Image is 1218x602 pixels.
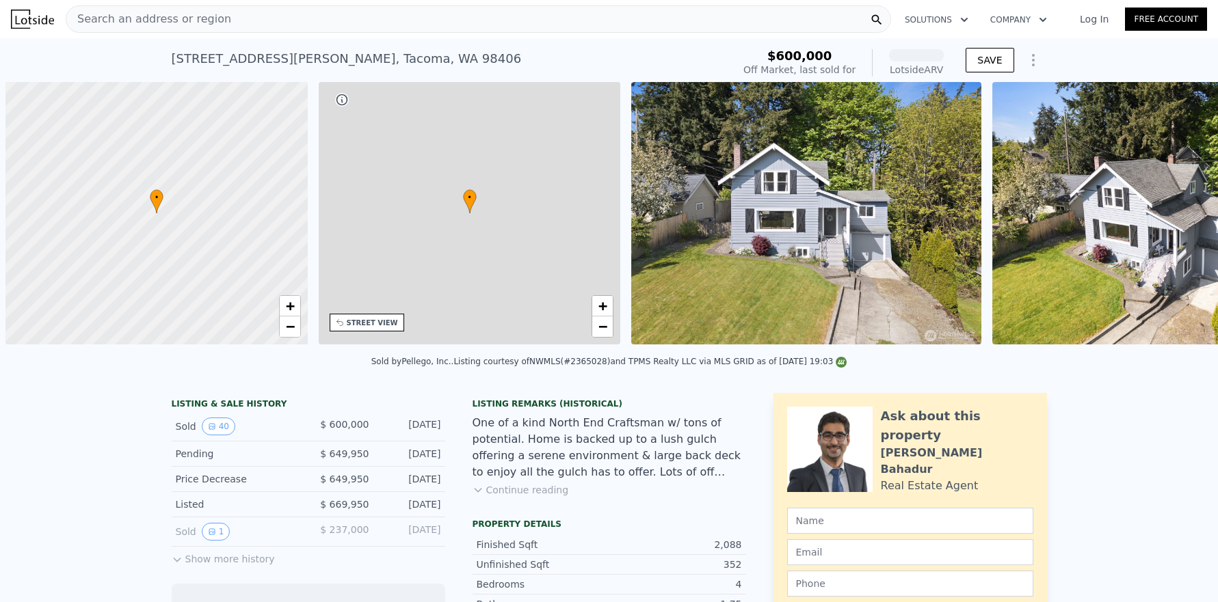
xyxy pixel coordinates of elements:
[473,519,746,530] div: Property details
[463,189,477,213] div: •
[150,191,163,204] span: •
[894,8,979,32] button: Solutions
[881,445,1033,478] div: [PERSON_NAME] Bahadur
[202,418,235,435] button: View historical data
[280,296,300,316] a: Zoom in
[176,523,297,541] div: Sold
[966,48,1014,72] button: SAVE
[1125,8,1207,31] a: Free Account
[176,418,297,435] div: Sold
[473,415,746,480] div: One of a kind North End Craftsman w/ tons of potential. Home is backed up to a lush gulch offerin...
[172,49,522,68] div: [STREET_ADDRESS][PERSON_NAME] , Tacoma , WA 98406
[285,318,294,335] span: −
[631,82,981,344] img: Sale: 149616232 Parcel: 101168068
[176,497,297,511] div: Listed
[477,558,609,571] div: Unfinished Sqft
[150,189,163,213] div: •
[1063,12,1125,26] a: Log In
[320,524,369,535] span: $ 237,000
[609,538,742,551] div: 2,088
[787,539,1033,565] input: Email
[477,577,609,591] div: Bedrooms
[743,63,856,77] div: Off Market, last sold for
[380,447,441,461] div: [DATE]
[371,357,454,366] div: Sold by Pellego, Inc. .
[767,49,832,63] span: $600,000
[881,478,979,494] div: Real Estate Agent
[280,316,300,337] a: Zoom out
[320,448,369,459] span: $ 649,950
[11,10,54,29] img: Lotside
[787,508,1033,534] input: Name
[380,472,441,486] div: [DATE]
[347,318,398,328] div: STREET VIEW
[836,357,847,368] img: NWMLS Logo
[463,191,477,204] span: •
[66,11,231,27] span: Search an address or region
[473,398,746,409] div: Listing Remarks (Historical)
[380,523,441,541] div: [DATE]
[889,63,944,77] div: Lotside ARV
[172,398,445,412] div: LISTING & SALE HISTORY
[202,523,230,541] button: View historical data
[477,538,609,551] div: Finished Sqft
[592,296,613,316] a: Zoom in
[1020,46,1047,74] button: Show Options
[380,497,441,511] div: [DATE]
[172,547,275,566] button: Show more history
[979,8,1058,32] button: Company
[609,577,742,591] div: 4
[176,447,297,461] div: Pending
[176,472,297,486] div: Price Decrease
[473,483,569,497] button: Continue reading
[787,571,1033,597] input: Phone
[285,297,294,314] span: +
[453,357,847,366] div: Listing courtesy of NWMLS (#2365028) and TPMS Realty LLC via MLS GRID as of [DATE] 19:03
[881,407,1033,445] div: Ask about this property
[380,418,441,435] div: [DATE]
[609,558,742,571] div: 352
[598,297,607,314] span: +
[592,316,613,337] a: Zoom out
[320,419,369,430] span: $ 600,000
[598,318,607,335] span: −
[320,474,369,484] span: $ 649,950
[320,499,369,510] span: $ 669,950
